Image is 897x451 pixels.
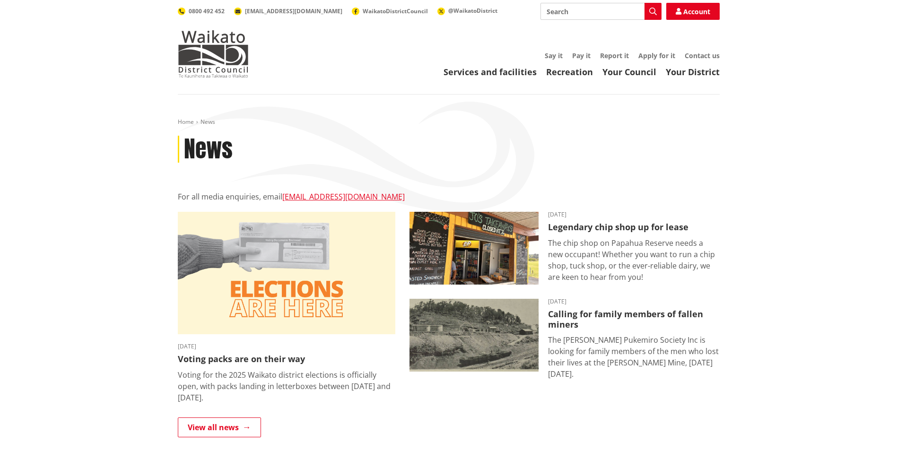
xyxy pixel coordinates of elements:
[548,309,720,330] h3: Calling for family members of fallen miners
[548,334,720,380] p: The [PERSON_NAME] Pukemiro Society Inc is looking for family members of the men who lost their li...
[548,222,720,233] h3: Legendary chip shop up for lease
[666,3,720,20] a: Account
[548,212,720,217] time: [DATE]
[409,212,720,285] a: Outdoor takeaway stand with chalkboard menus listing various foods, like burgers and chips. A fri...
[178,344,395,349] time: [DATE]
[572,51,591,60] a: Pay it
[184,136,233,163] h1: News
[178,191,720,202] p: For all media enquiries, email
[189,7,225,15] span: 0800 492 452
[234,7,342,15] a: [EMAIL_ADDRESS][DOMAIN_NAME]
[548,237,720,283] p: The chip shop on Papahua Reserve needs a new occupant! Whether you want to run a chip shop, tuck ...
[444,66,537,78] a: Services and facilities
[409,299,539,372] img: Glen Afton Mine 1939
[363,7,428,15] span: WaikatoDistrictCouncil
[200,118,215,126] span: News
[540,3,662,20] input: Search input
[409,212,539,285] img: Jo's takeaways, Papahua Reserve, Raglan
[666,66,720,78] a: Your District
[178,369,395,403] p: Voting for the 2025 Waikato district elections is officially open, with packs landing in letterbo...
[178,212,395,334] img: Elections are here
[600,51,629,60] a: Report it
[602,66,656,78] a: Your Council
[178,354,395,364] h3: Voting packs are on their way
[178,7,225,15] a: 0800 492 452
[409,299,720,380] a: A black-and-white historic photograph shows a hillside with trees, small buildings, and cylindric...
[178,212,395,403] a: [DATE] Voting packs are on their way Voting for the 2025 Waikato district elections is officially...
[548,299,720,304] time: [DATE]
[352,7,428,15] a: WaikatoDistrictCouncil
[178,118,194,126] a: Home
[437,7,497,15] a: @WaikatoDistrict
[546,66,593,78] a: Recreation
[545,51,563,60] a: Say it
[245,7,342,15] span: [EMAIL_ADDRESS][DOMAIN_NAME]
[178,30,249,78] img: Waikato District Council - Te Kaunihera aa Takiwaa o Waikato
[178,118,720,126] nav: breadcrumb
[282,191,405,202] a: [EMAIL_ADDRESS][DOMAIN_NAME]
[685,51,720,60] a: Contact us
[638,51,675,60] a: Apply for it
[178,417,261,437] a: View all news
[448,7,497,15] span: @WaikatoDistrict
